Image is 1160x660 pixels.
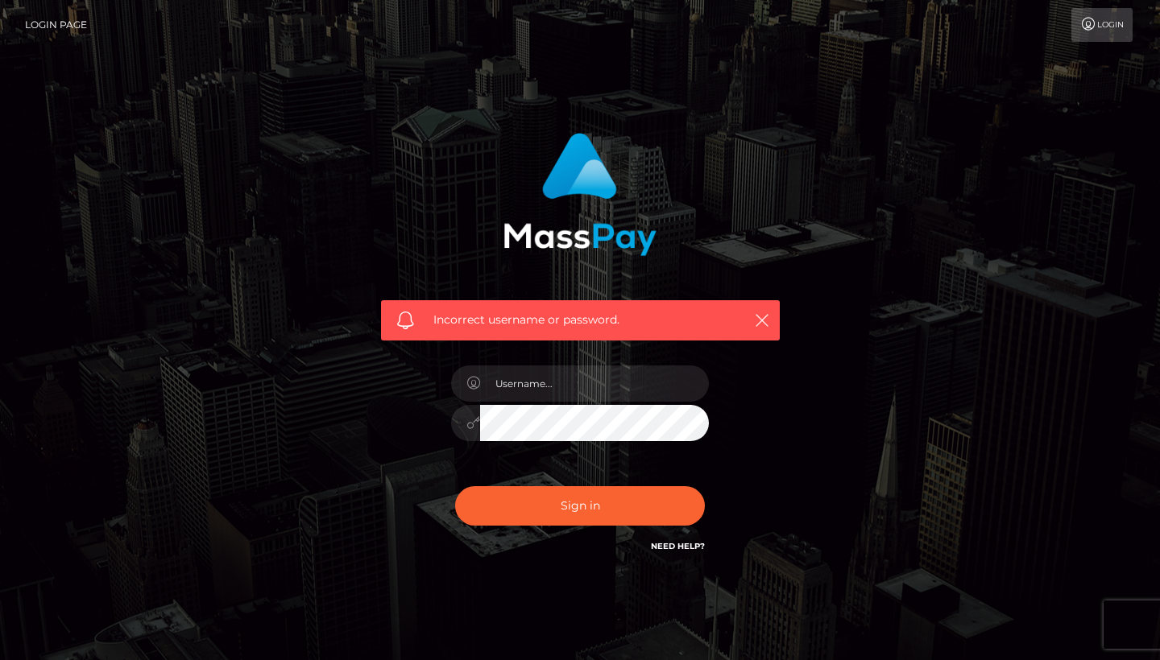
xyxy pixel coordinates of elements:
[455,486,705,526] button: Sign in
[25,8,87,42] a: Login Page
[480,365,709,402] input: Username...
[503,133,657,256] img: MassPay Login
[1071,8,1133,42] a: Login
[433,311,727,328] span: Incorrect username or password.
[651,541,705,551] a: Need Help?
